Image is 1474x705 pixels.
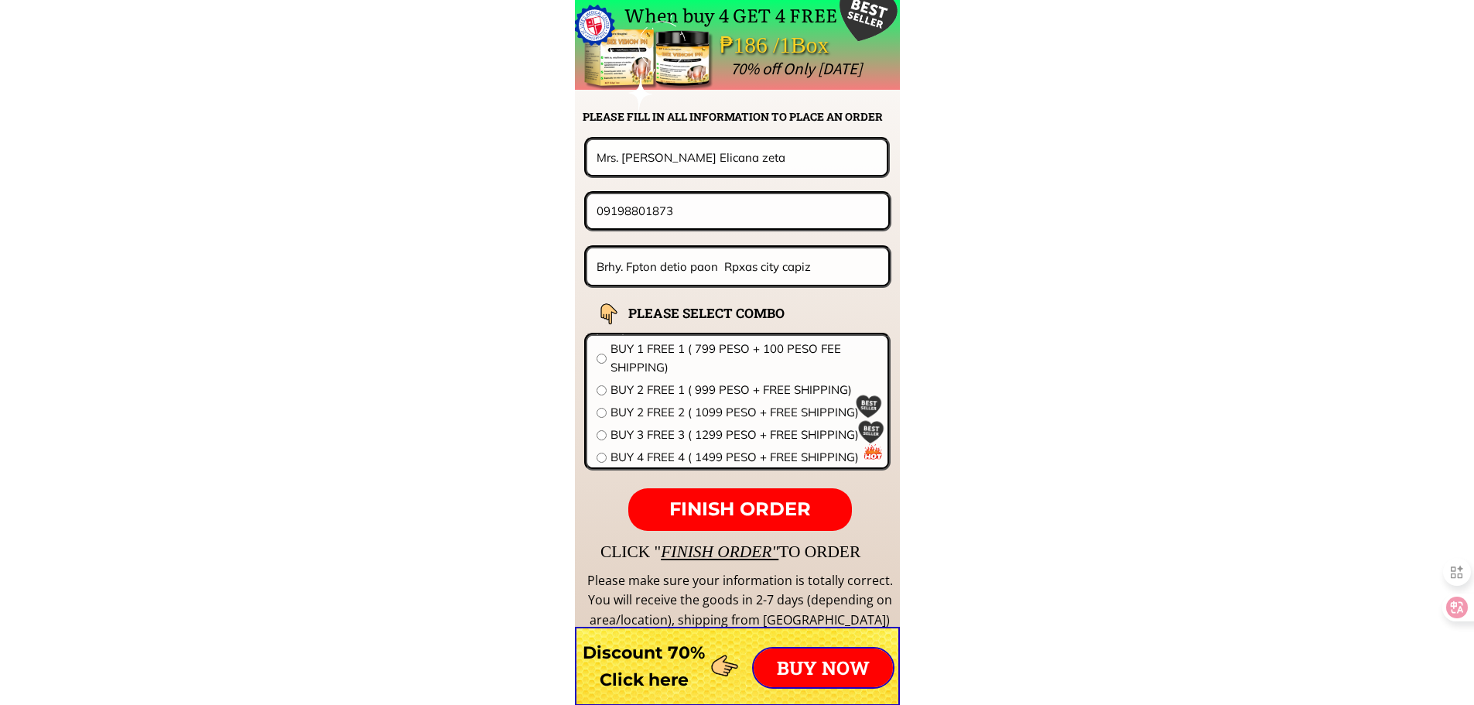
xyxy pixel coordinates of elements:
input: Phone number [593,194,883,228]
input: Address [593,248,884,285]
span: BUY 4 FREE 4 ( 1499 PESO + FREE SHIPPING) [610,448,878,467]
span: FINISH ORDER [669,498,811,520]
h2: PLEASE FILL IN ALL INFORMATION TO PLACE AN ORDER [583,108,898,125]
span: BUY 2 FREE 2 ( 1099 PESO + FREE SHIPPING) [610,403,878,422]
h2: PLEASE SELECT COMBO [628,303,823,323]
div: ₱186 /1Box [720,27,873,63]
input: Your name [593,140,881,174]
span: BUY 2 FREE 1 ( 999 PESO + FREE SHIPPING) [610,381,878,399]
span: BUY 3 FREE 3 ( 1299 PESO + FREE SHIPPING) [610,426,878,444]
p: BUY NOW [754,649,893,687]
div: CLICK " TO ORDER [600,539,1312,565]
div: 70% off Only [DATE] [730,56,1208,82]
h3: Discount 70% Click here [575,639,713,693]
span: FINISH ORDER" [661,542,778,561]
div: Please make sure your information is totally correct. You will receive the goods in 2-7 days (dep... [585,571,894,631]
span: BUY 1 FREE 1 ( 799 PESO + 100 PESO FEE SHIPPING) [610,340,878,377]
